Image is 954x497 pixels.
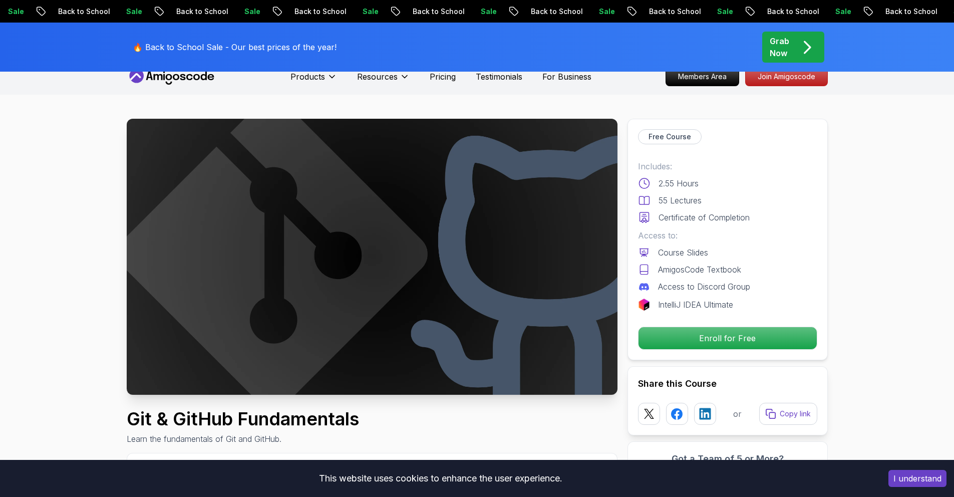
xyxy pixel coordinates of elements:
[21,7,89,17] p: Back to School
[780,409,811,419] p: Copy link
[638,452,817,466] h3: Got a Team of 5 or More?
[658,246,708,259] p: Course Slides
[444,7,476,17] p: Sale
[542,71,591,83] a: For Business
[733,408,742,420] p: or
[638,229,817,241] p: Access to:
[127,433,359,445] p: Learn the fundamentals of Git and GitHub.
[494,7,562,17] p: Back to School
[290,71,337,91] button: Products
[666,67,739,86] a: Members Area
[290,71,325,83] p: Products
[638,377,817,391] h2: Share this Course
[127,409,359,429] h1: Git & GitHub Fundamentals
[430,71,456,83] a: Pricing
[638,299,650,311] img: jetbrains logo
[798,7,830,17] p: Sale
[357,71,410,91] button: Resources
[476,71,522,83] a: Testimonials
[658,299,733,311] p: IntelliJ IDEA Ultimate
[888,470,946,487] button: Accept cookies
[326,7,358,17] p: Sale
[139,7,207,17] p: Back to School
[659,177,699,189] p: 2.55 Hours
[680,7,712,17] p: Sale
[848,7,916,17] p: Back to School
[658,281,750,293] p: Access to Discord Group
[659,194,702,206] p: 55 Lectures
[659,211,750,223] p: Certificate of Completion
[207,7,239,17] p: Sale
[638,327,817,350] button: Enroll for Free
[745,67,828,86] a: Join Amigoscode
[8,467,873,489] div: This website uses cookies to enhance the user experience.
[658,264,741,276] p: AmigosCode Textbook
[127,119,617,395] img: git-github-fundamentals_thumbnail
[770,35,789,59] p: Grab Now
[916,7,948,17] p: Sale
[759,403,817,425] button: Copy link
[376,7,444,17] p: Back to School
[612,7,680,17] p: Back to School
[638,160,817,172] p: Includes:
[639,327,817,349] p: Enroll for Free
[746,68,827,86] p: Join Amigoscode
[89,7,121,17] p: Sale
[649,132,691,142] p: Free Course
[257,7,326,17] p: Back to School
[666,68,739,86] p: Members Area
[730,7,798,17] p: Back to School
[133,41,337,53] p: 🔥 Back to School Sale - Our best prices of the year!
[562,7,594,17] p: Sale
[357,71,398,83] p: Resources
